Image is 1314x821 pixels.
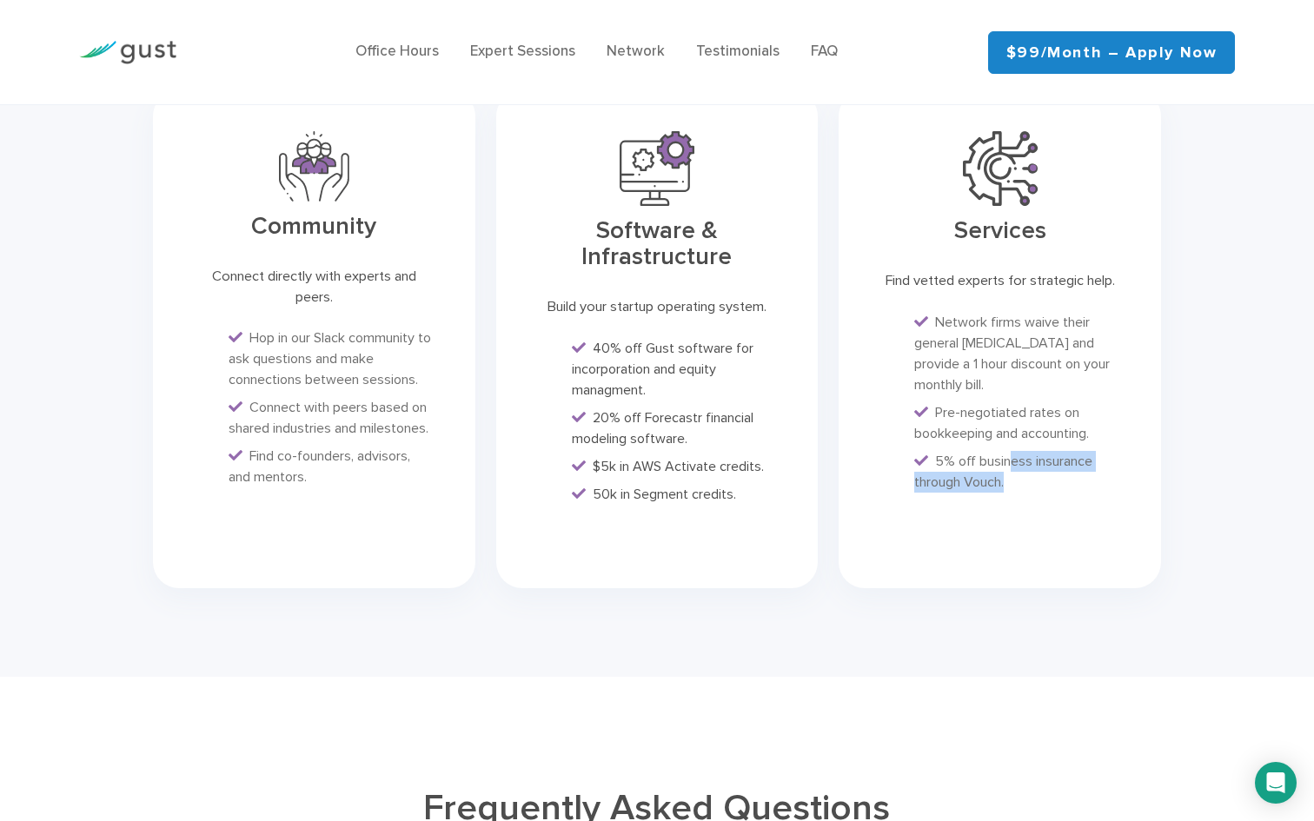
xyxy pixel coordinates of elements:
[914,453,1092,490] span: 5% off business insurance through Vouch.
[572,409,753,447] span: 20% off Forecastr financial modeling software.
[194,214,435,240] h3: Community
[537,218,778,270] h3: Software & Infrastructure
[79,41,176,64] img: Gust Logo
[607,43,665,60] a: Network
[963,131,1038,206] img: Services Purple
[879,270,1120,291] div: Find vetted experts for strategic help.
[620,131,694,206] img: Software Purple
[229,329,431,387] span: Hop in our Slack community to ask questions and make connections between sessions.
[572,340,753,398] span: 40% off Gust software for incorporation and equity managment.
[696,43,780,60] a: Testimonials
[279,131,349,202] img: Feature 3
[914,314,1110,393] span: Network firms waive their general [MEDICAL_DATA] and provide a 1 hour discount on your monthly bill.
[229,447,410,485] span: Find co-founders, advisors, and mentors.
[537,296,778,317] div: Build your startup operating system.
[593,458,764,474] span: $5k in AWS Activate credits.
[593,486,736,502] span: 50k in Segment credits.
[355,43,439,60] a: Office Hours
[194,266,435,307] div: Connect directly with experts and peers.
[988,31,1236,74] a: $99/month – Apply Now
[470,43,575,60] a: Expert Sessions
[914,404,1089,441] span: Pre-negotiated rates on bookkeeping and accounting.
[229,399,428,436] span: Connect with peers based on shared industries and milestones.
[811,43,838,60] a: FAQ
[879,218,1120,244] h3: Services
[1255,762,1297,804] div: Open Intercom Messenger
